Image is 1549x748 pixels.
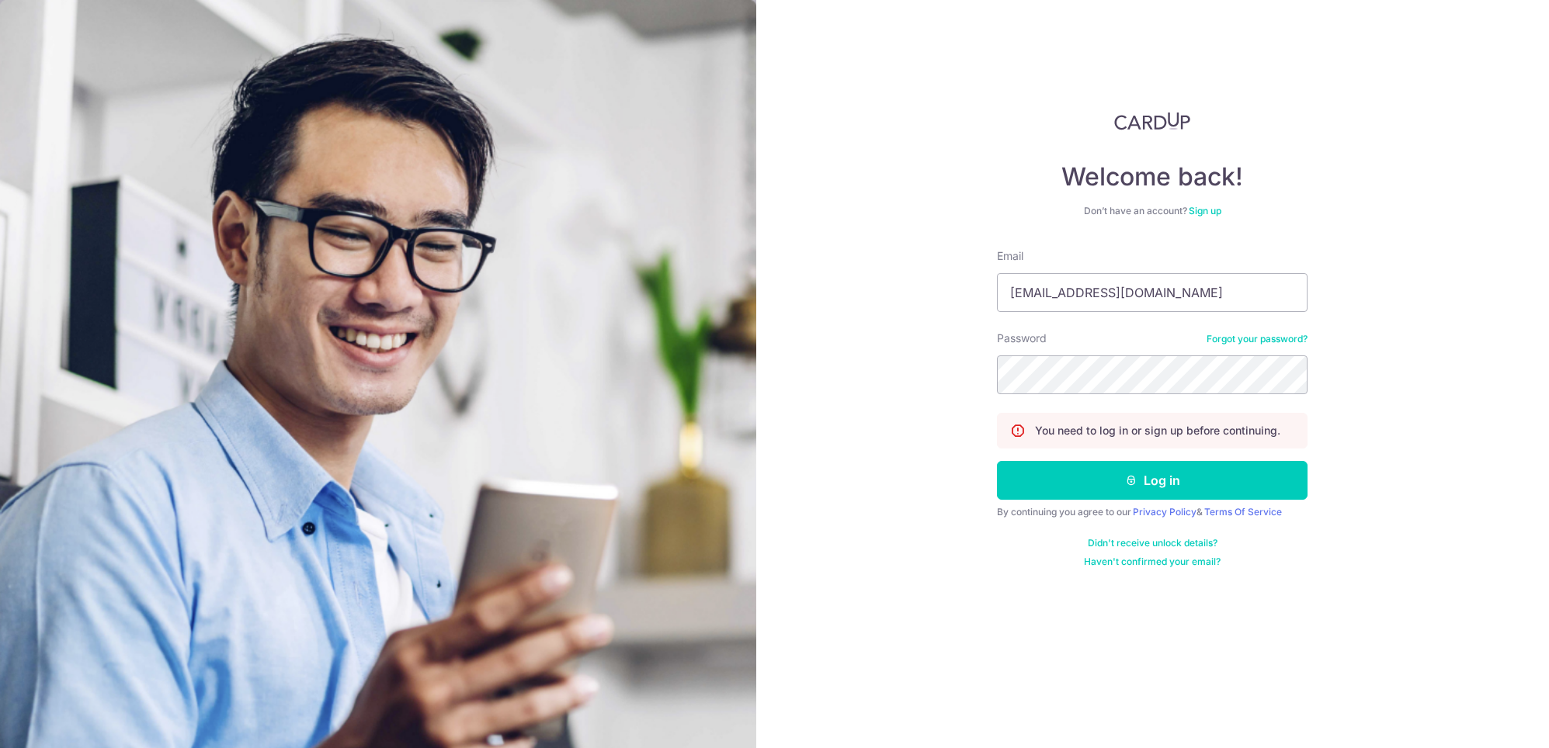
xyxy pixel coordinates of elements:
[997,205,1308,217] div: Don’t have an account?
[1084,556,1221,568] a: Haven't confirmed your email?
[1114,112,1190,130] img: CardUp Logo
[1204,506,1282,518] a: Terms Of Service
[997,273,1308,312] input: Enter your Email
[997,461,1308,500] button: Log in
[1207,333,1308,345] a: Forgot your password?
[997,331,1047,346] label: Password
[1189,205,1221,216] a: Sign up
[997,248,1023,264] label: Email
[997,506,1308,518] div: By continuing you agree to our &
[997,161,1308,192] h4: Welcome back!
[1035,423,1280,438] p: You need to log in or sign up before continuing.
[1133,506,1196,518] a: Privacy Policy
[1088,537,1217,549] a: Didn't receive unlock details?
